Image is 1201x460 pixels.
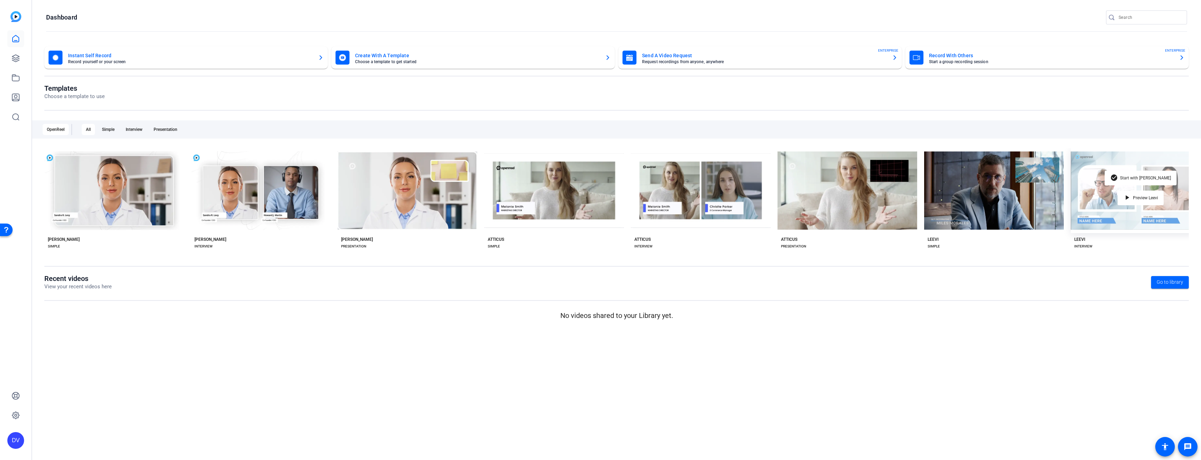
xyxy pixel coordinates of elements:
[48,244,60,249] div: SIMPLE
[331,46,615,69] button: Create With A TemplateChoose a template to get started
[1184,443,1192,451] mat-icon: message
[928,244,940,249] div: SIMPLE
[1151,276,1189,289] a: Go to library
[1123,194,1132,202] mat-icon: play_arrow
[1133,196,1158,200] span: Preview Leevi
[48,237,80,242] div: [PERSON_NAME]
[1165,48,1185,53] span: ENTERPRISE
[68,51,312,60] mat-card-title: Instant Self Record
[82,124,95,135] div: All
[929,60,1173,64] mat-card-subtitle: Start a group recording session
[43,124,69,135] div: OpenReel
[488,244,500,249] div: SIMPLE
[10,11,21,22] img: blue-gradient.svg
[928,237,938,242] div: LEEVI
[44,283,112,291] p: View your recent videos here
[1074,237,1085,242] div: LEEVI
[194,237,226,242] div: [PERSON_NAME]
[781,237,797,242] div: ATTICUS
[488,237,504,242] div: ATTICUS
[98,124,119,135] div: Simple
[1074,244,1092,249] div: INTERVIEW
[341,237,373,242] div: [PERSON_NAME]
[634,244,653,249] div: INTERVIEW
[121,124,147,135] div: Interview
[194,244,213,249] div: INTERVIEW
[355,51,599,60] mat-card-title: Create With A Template
[341,244,366,249] div: PRESENTATION
[1120,176,1171,180] span: Start with [PERSON_NAME]
[7,432,24,449] div: DV
[905,46,1189,69] button: Record With OthersStart a group recording sessionENTERPRISE
[642,60,886,64] mat-card-subtitle: Request recordings from anyone, anywhere
[1119,13,1181,22] input: Search
[1161,443,1169,451] mat-icon: accessibility
[355,60,599,64] mat-card-subtitle: Choose a template to get started
[44,274,112,283] h1: Recent videos
[634,237,651,242] div: ATTICUS
[781,244,806,249] div: PRESENTATION
[878,48,898,53] span: ENTERPRISE
[618,46,902,69] button: Send A Video RequestRequest recordings from anyone, anywhereENTERPRISE
[149,124,182,135] div: Presentation
[1157,279,1183,286] span: Go to library
[929,51,1173,60] mat-card-title: Record With Others
[44,46,328,69] button: Instant Self RecordRecord yourself or your screen
[68,60,312,64] mat-card-subtitle: Record yourself or your screen
[1110,174,1119,182] mat-icon: check_circle
[44,84,105,92] h1: Templates
[46,13,77,22] h1: Dashboard
[44,92,105,101] p: Choose a template to use
[642,51,886,60] mat-card-title: Send A Video Request
[44,310,1189,321] p: No videos shared to your Library yet.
